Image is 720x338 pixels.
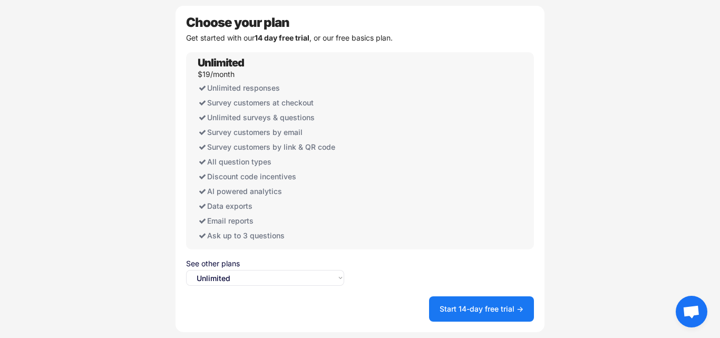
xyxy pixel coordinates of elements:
div: AI powered analytics [198,184,343,199]
div: Unlimited surveys & questions [198,110,343,125]
div: Email reports [198,214,343,228]
div: Survey customers at checkout [198,95,343,110]
div: Unlimited [198,57,244,68]
div: Ask up to 3 questions [198,228,343,243]
div: $19/month [198,71,235,78]
strong: 14 day free trial [255,33,309,42]
div: Choose your plan [186,16,534,29]
div: See other plans [186,260,344,267]
div: Ouvrir le chat [676,296,707,327]
div: Survey customers by email [198,125,343,140]
div: Survey customers by link & QR code [198,140,343,154]
div: All question types [198,154,343,169]
div: Data exports [198,199,343,214]
div: Get started with our , or our free basics plan. [186,34,534,42]
div: Discount code incentives [198,169,343,184]
button: Start 14-day free trial → [429,296,534,322]
div: Unlimited responses [198,81,343,95]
